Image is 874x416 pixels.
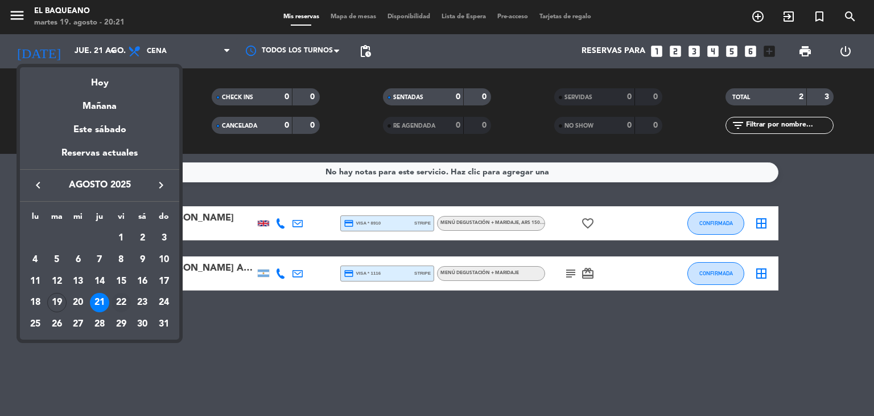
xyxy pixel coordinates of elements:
[154,272,174,291] div: 17
[110,227,132,249] td: 1 de agosto de 2025
[24,249,46,271] td: 4 de agosto de 2025
[133,293,152,312] div: 23
[24,227,110,249] td: AGO.
[154,315,174,334] div: 31
[90,250,109,270] div: 7
[67,271,89,292] td: 13 de agosto de 2025
[46,271,68,292] td: 12 de agosto de 2025
[67,292,89,313] td: 20 de agosto de 2025
[110,313,132,335] td: 29 de agosto de 2025
[68,250,88,270] div: 6
[112,272,131,291] div: 15
[153,227,175,249] td: 3 de agosto de 2025
[132,249,154,271] td: 9 de agosto de 2025
[46,249,68,271] td: 5 de agosto de 2025
[31,178,45,192] i: keyboard_arrow_left
[47,272,67,291] div: 12
[68,272,88,291] div: 13
[132,271,154,292] td: 16 de agosto de 2025
[20,67,179,91] div: Hoy
[154,293,174,312] div: 24
[68,293,88,312] div: 20
[46,313,68,335] td: 26 de agosto de 2025
[89,249,110,271] td: 7 de agosto de 2025
[24,292,46,313] td: 18 de agosto de 2025
[132,292,154,313] td: 23 de agosto de 2025
[68,315,88,334] div: 27
[24,210,46,228] th: lunes
[90,315,109,334] div: 28
[151,178,171,193] button: keyboard_arrow_right
[154,250,174,270] div: 10
[67,313,89,335] td: 27 de agosto de 2025
[112,293,131,312] div: 22
[153,210,175,228] th: domingo
[154,178,168,192] i: keyboard_arrow_right
[133,229,152,248] div: 2
[133,250,152,270] div: 9
[110,292,132,313] td: 22 de agosto de 2025
[46,210,68,228] th: martes
[89,210,110,228] th: jueves
[26,250,45,270] div: 4
[110,210,132,228] th: viernes
[89,271,110,292] td: 14 de agosto de 2025
[132,313,154,335] td: 30 de agosto de 2025
[48,178,151,193] span: agosto 2025
[46,292,68,313] td: 19 de agosto de 2025
[24,313,46,335] td: 25 de agosto de 2025
[133,272,152,291] div: 16
[20,114,179,146] div: Este sábado
[26,272,45,291] div: 11
[20,146,179,169] div: Reservas actuales
[89,292,110,313] td: 21 de agosto de 2025
[47,293,67,312] div: 19
[153,313,175,335] td: 31 de agosto de 2025
[112,250,131,270] div: 8
[153,249,175,271] td: 10 de agosto de 2025
[67,249,89,271] td: 6 de agosto de 2025
[132,227,154,249] td: 2 de agosto de 2025
[89,313,110,335] td: 28 de agosto de 2025
[47,250,67,270] div: 5
[26,293,45,312] div: 18
[153,271,175,292] td: 17 de agosto de 2025
[90,272,109,291] div: 14
[112,229,131,248] div: 1
[90,293,109,312] div: 21
[20,91,179,114] div: Mañana
[154,229,174,248] div: 3
[26,315,45,334] div: 25
[110,271,132,292] td: 15 de agosto de 2025
[47,315,67,334] div: 26
[110,249,132,271] td: 8 de agosto de 2025
[24,271,46,292] td: 11 de agosto de 2025
[153,292,175,313] td: 24 de agosto de 2025
[132,210,154,228] th: sábado
[112,315,131,334] div: 29
[28,178,48,193] button: keyboard_arrow_left
[67,210,89,228] th: miércoles
[133,315,152,334] div: 30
